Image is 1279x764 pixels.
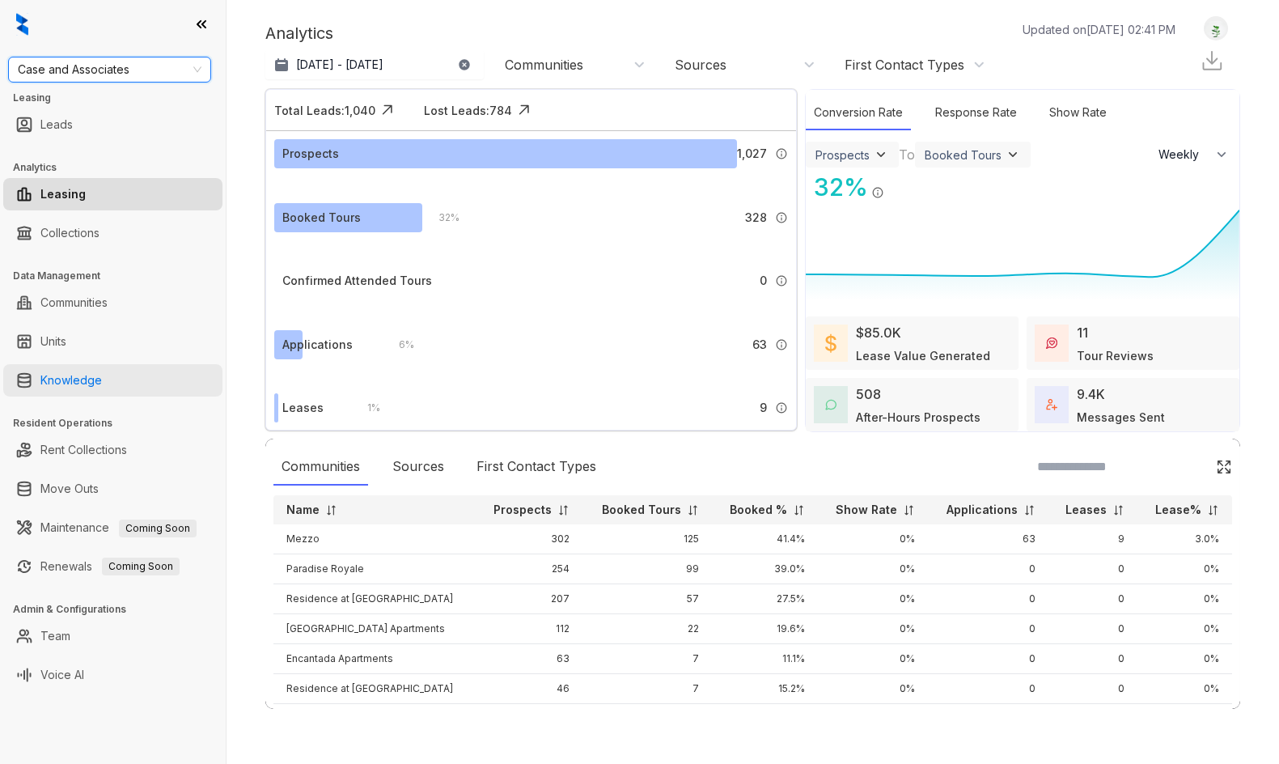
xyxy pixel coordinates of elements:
[476,614,582,644] td: 112
[856,347,990,364] div: Lease Value Generated
[102,558,180,575] span: Coming Soon
[1137,524,1232,554] td: 3.0%
[925,148,1002,162] div: Booked Tours
[383,336,414,354] div: 6 %
[40,659,84,691] a: Voice AI
[505,56,583,74] div: Communities
[818,614,928,644] td: 0%
[16,13,28,36] img: logo
[493,502,552,518] p: Prospects
[582,614,712,644] td: 22
[806,169,868,206] div: 32 %
[775,338,788,351] img: Info
[476,584,582,614] td: 207
[18,57,201,82] span: Case and Associates
[1200,49,1224,73] img: Download
[928,554,1048,584] td: 0
[273,614,476,644] td: [GEOGRAPHIC_DATA] Apartments
[1065,502,1107,518] p: Leases
[712,674,818,704] td: 15.2%
[384,448,452,486] div: Sources
[282,209,361,227] div: Booked Tours
[265,50,484,79] button: [DATE] - [DATE]
[928,644,1048,674] td: 0
[602,502,681,518] p: Booked Tours
[476,644,582,674] td: 63
[871,186,884,199] img: Info
[3,178,222,210] li: Leasing
[1137,554,1232,584] td: 0%
[40,364,102,397] a: Knowledge
[40,286,108,319] a: Communities
[3,473,222,505] li: Move Outs
[40,108,73,141] a: Leads
[884,172,908,196] img: Click Icon
[273,674,476,704] td: Residence at [GEOGRAPHIC_DATA]
[1048,614,1137,644] td: 0
[737,145,767,163] span: 1,027
[825,399,836,411] img: AfterHoursConversations
[1182,460,1196,473] img: SearchIcon
[818,584,928,614] td: 0%
[928,584,1048,614] td: 0
[476,524,582,554] td: 302
[856,384,881,404] div: 508
[282,272,432,290] div: Confirmed Attended Tours
[815,148,870,162] div: Prospects
[928,704,1048,734] td: 0
[476,704,582,734] td: 21
[928,674,1048,704] td: 0
[1155,502,1201,518] p: Lease%
[13,602,226,617] h3: Admin & Configurations
[273,448,368,486] div: Communities
[3,286,222,319] li: Communities
[687,504,699,516] img: sorting
[3,364,222,397] li: Knowledge
[273,584,476,614] td: Residence at [GEOGRAPHIC_DATA]
[818,524,928,554] td: 0%
[13,160,226,175] h3: Analytics
[1207,504,1219,516] img: sorting
[1137,674,1232,704] td: 0%
[3,511,222,544] li: Maintenance
[273,644,476,674] td: Encantada Apartments
[582,554,712,584] td: 99
[3,659,222,691] li: Voice AI
[40,620,70,652] a: Team
[845,56,964,74] div: First Contact Types
[1077,323,1088,342] div: 11
[775,274,788,287] img: Info
[13,91,226,105] h3: Leasing
[903,504,915,516] img: sorting
[40,325,66,358] a: Units
[422,209,460,227] div: 32 %
[947,502,1018,518] p: Applications
[282,399,324,417] div: Leases
[1046,337,1057,349] img: TourReviews
[40,217,100,249] a: Collections
[296,57,383,73] p: [DATE] - [DATE]
[582,584,712,614] td: 57
[582,524,712,554] td: 125
[273,704,476,734] td: ATMO Sahara
[752,336,767,354] span: 63
[1048,584,1137,614] td: 0
[512,98,536,122] img: Click Icon
[1023,21,1175,38] p: Updated on [DATE] 02:41 PM
[818,704,928,734] td: 0%
[3,620,222,652] li: Team
[775,211,788,224] img: Info
[282,145,339,163] div: Prospects
[1048,554,1137,584] td: 0
[273,554,476,584] td: Paradise Royale
[424,102,512,119] div: Lost Leads: 784
[13,416,226,431] h3: Resident Operations
[286,502,320,518] p: Name
[1046,399,1057,410] img: TotalFum
[265,21,333,45] p: Analytics
[119,520,197,537] span: Coming Soon
[582,704,712,734] td: 5
[40,178,86,210] a: Leasing
[1137,584,1232,614] td: 0%
[712,704,818,734] td: 23.8%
